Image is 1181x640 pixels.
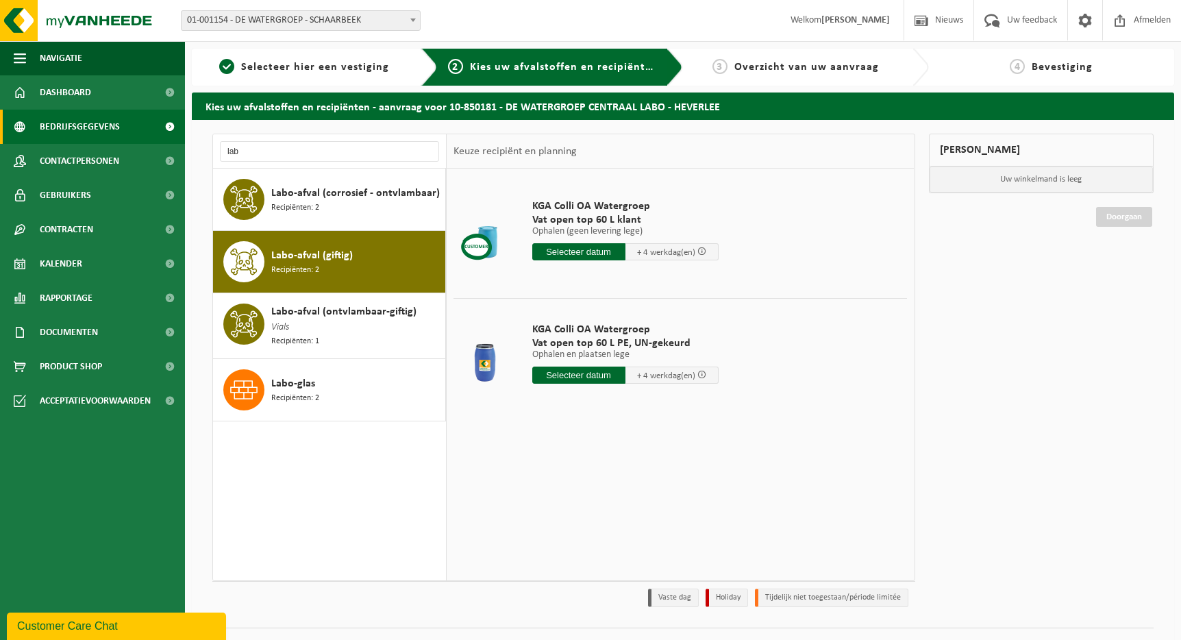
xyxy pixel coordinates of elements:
button: Labo-glas Recipiënten: 2 [213,359,446,421]
span: KGA Colli OA Watergroep [532,323,719,336]
span: 2 [448,59,463,74]
span: Gebruikers [40,178,91,212]
span: + 4 werkdag(en) [637,371,695,380]
span: Rapportage [40,281,92,315]
p: Uw winkelmand is leeg [930,167,1154,193]
strong: [PERSON_NAME] [821,15,890,25]
span: Product Shop [40,349,102,384]
span: Recipiënten: 1 [271,335,319,348]
div: [PERSON_NAME] [929,134,1154,167]
li: Vaste dag [648,589,699,607]
span: Selecteer hier een vestiging [241,62,389,73]
a: 1Selecteer hier een vestiging [199,59,410,75]
span: Labo-glas [271,376,315,392]
span: Recipiënten: 2 [271,264,319,277]
span: Bevestiging [1032,62,1093,73]
span: Overzicht van uw aanvraag [734,62,879,73]
button: Labo-afval (corrosief - ontvlambaar) Recipiënten: 2 [213,169,446,231]
iframe: chat widget [7,610,229,640]
span: Vials [271,320,289,335]
span: Documenten [40,315,98,349]
span: 3 [712,59,728,74]
span: Labo-afval (giftig) [271,247,353,264]
span: Vat open top 60 L klant [532,213,719,227]
span: KGA Colli OA Watergroep [532,199,719,213]
span: Kalender [40,247,82,281]
span: Contracten [40,212,93,247]
span: Bedrijfsgegevens [40,110,120,144]
span: Dashboard [40,75,91,110]
p: Ophalen en plaatsen lege [532,350,719,360]
span: 01-001154 - DE WATERGROEP - SCHAARBEEK [181,10,421,31]
input: Selecteer datum [532,243,625,260]
span: Vat open top 60 L PE, UN-gekeurd [532,336,719,350]
span: Recipiënten: 2 [271,201,319,214]
span: Kies uw afvalstoffen en recipiënten [470,62,658,73]
span: + 4 werkdag(en) [637,248,695,257]
h2: Kies uw afvalstoffen en recipiënten - aanvraag voor 10-850181 - DE WATERGROEP CENTRAAL LABO - HEV... [192,93,1174,119]
button: Labo-afval (ontvlambaar-giftig) Vials Recipiënten: 1 [213,293,446,359]
li: Tijdelijk niet toegestaan/période limitée [755,589,908,607]
span: Acceptatievoorwaarden [40,384,151,418]
span: 4 [1010,59,1025,74]
span: Labo-afval (ontvlambaar-giftig) [271,304,417,320]
p: Ophalen (geen levering lege) [532,227,719,236]
span: Contactpersonen [40,144,119,178]
div: Keuze recipiënt en planning [447,134,584,169]
span: 01-001154 - DE WATERGROEP - SCHAARBEEK [182,11,420,30]
a: Doorgaan [1096,207,1152,227]
li: Holiday [706,589,748,607]
span: Recipiënten: 2 [271,392,319,405]
input: Materiaal zoeken [220,141,439,162]
input: Selecteer datum [532,367,625,384]
span: Labo-afval (corrosief - ontvlambaar) [271,185,440,201]
span: Navigatie [40,41,82,75]
span: 1 [219,59,234,74]
button: Labo-afval (giftig) Recipiënten: 2 [213,231,446,293]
